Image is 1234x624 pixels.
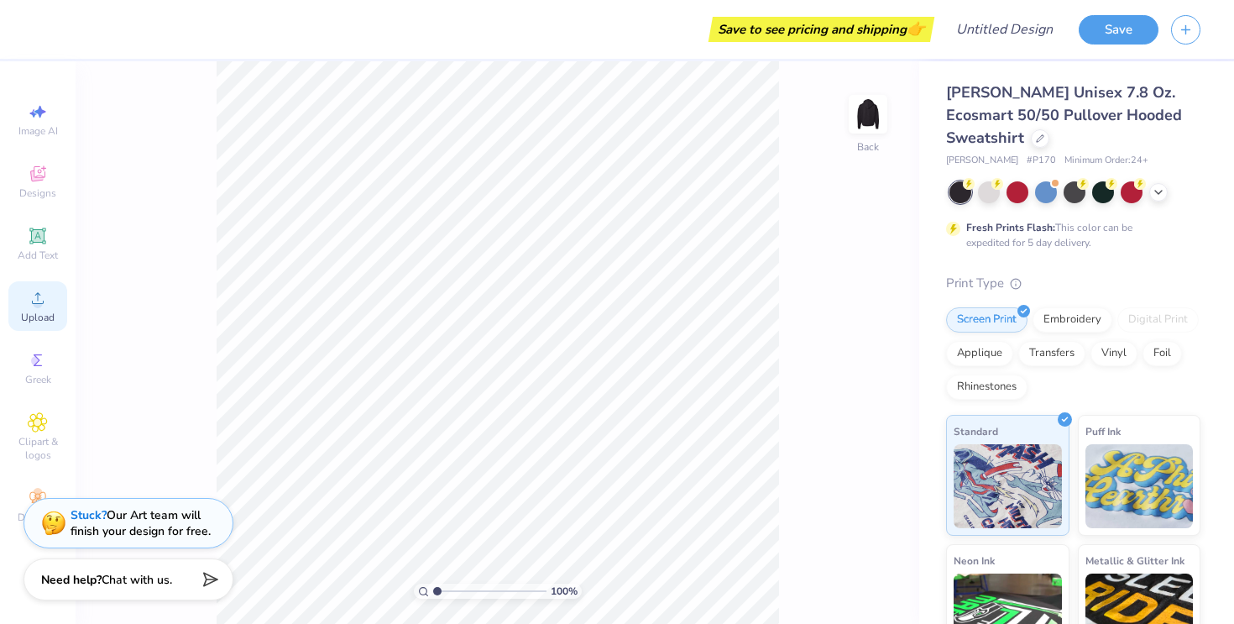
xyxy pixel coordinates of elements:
div: Print Type [946,274,1200,293]
span: Puff Ink [1085,422,1121,440]
div: Embroidery [1033,307,1112,333]
span: Designs [19,186,56,200]
span: Greek [25,373,51,386]
div: Transfers [1018,341,1085,366]
span: [PERSON_NAME] Unisex 7.8 Oz. Ecosmart 50/50 Pullover Hooded Sweatshirt [946,82,1182,148]
strong: Need help? [41,572,102,588]
img: Puff Ink [1085,444,1194,528]
span: Add Text [18,249,58,262]
div: Vinyl [1090,341,1137,366]
div: This color can be expedited for 5 day delivery. [966,220,1173,250]
span: # P170 [1027,154,1056,168]
span: Metallic & Glitter Ink [1085,552,1184,569]
div: Save to see pricing and shipping [713,17,930,42]
span: Minimum Order: 24 + [1064,154,1148,168]
div: Back [857,139,879,155]
span: [PERSON_NAME] [946,154,1018,168]
div: Foil [1142,341,1182,366]
strong: Fresh Prints Flash: [966,221,1055,234]
div: Digital Print [1117,307,1199,333]
span: 100 % [551,584,578,599]
span: Decorate [18,511,58,524]
strong: Stuck? [71,507,107,523]
div: Applique [946,341,1013,366]
span: Image AI [18,124,58,138]
span: 👉 [907,18,925,39]
span: Clipart & logos [8,435,67,462]
img: Standard [954,444,1062,528]
span: Upload [21,311,55,324]
button: Save [1079,15,1158,45]
div: Rhinestones [946,375,1027,400]
span: Standard [954,422,998,440]
div: Screen Print [946,307,1027,333]
div: Our Art team will finish your design for free. [71,507,211,539]
input: Untitled Design [943,13,1066,46]
span: Neon Ink [954,552,995,569]
span: Chat with us. [102,572,172,588]
img: Back [851,97,885,131]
